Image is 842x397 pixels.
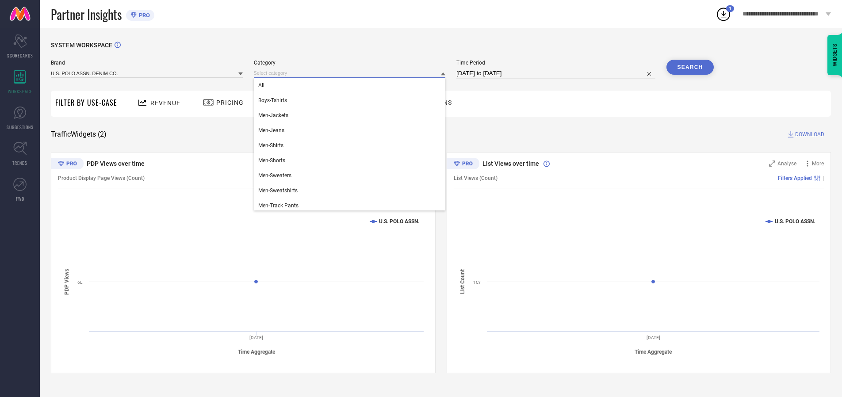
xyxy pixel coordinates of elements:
tspan: PDP Views [64,268,70,294]
tspan: Time Aggregate [635,349,672,355]
span: TRENDS [12,160,27,166]
div: Boys-Tshirts [254,93,446,108]
span: Analyse [777,160,796,167]
div: Premium [51,158,84,171]
span: DOWNLOAD [795,130,824,139]
span: Filters Applied [778,175,812,181]
span: Boys-Tshirts [258,97,287,103]
text: U.S. POLO ASSN. [775,218,815,225]
span: PRO [137,12,150,19]
div: Men-Jeans [254,123,446,138]
div: Premium [447,158,479,171]
span: SCORECARDS [7,52,33,59]
span: Time Period [456,60,655,66]
text: [DATE] [646,335,660,340]
span: Product Display Page Views (Count) [58,175,145,181]
span: | [823,175,824,181]
input: Select category [254,69,446,78]
span: PDP Views over time [87,160,145,167]
span: More [812,160,824,167]
div: Men-Sweaters [254,168,446,183]
span: Pricing [216,99,244,106]
span: Men-Sweatshirts [258,187,298,194]
span: Men-Shirts [258,142,283,149]
div: Men-Track Pants [254,198,446,213]
span: All [258,82,264,88]
span: Men-Shorts [258,157,285,164]
div: Men-Sweatshirts [254,183,446,198]
div: Open download list [716,6,731,22]
span: Men-Jeans [258,127,284,134]
span: SYSTEM WORKSPACE [51,42,112,49]
input: Select time period [456,68,655,79]
text: 1Cr [473,280,481,285]
span: Men-Track Pants [258,202,299,209]
span: WORKSPACE [8,88,32,95]
span: Revenue [150,99,180,107]
span: Men-Sweaters [258,172,291,179]
span: FWD [16,195,24,202]
tspan: Time Aggregate [238,349,276,355]
tspan: List Count [459,269,466,294]
button: Search [666,60,714,75]
span: Partner Insights [51,5,122,23]
div: Men-Shorts [254,153,446,168]
text: 6L [77,280,83,285]
text: U.S. POLO ASSN. [379,218,419,225]
span: Traffic Widgets ( 2 ) [51,130,107,139]
span: Brand [51,60,243,66]
span: Men-Jackets [258,112,288,118]
svg: Zoom [769,160,775,167]
span: List Views over time [482,160,539,167]
span: SUGGESTIONS [7,124,34,130]
div: All [254,78,446,93]
span: Filter By Use-Case [55,97,117,108]
span: List Views (Count) [454,175,498,181]
text: [DATE] [249,335,263,340]
span: Category [254,60,446,66]
span: 1 [729,6,731,11]
div: Men-Jackets [254,108,446,123]
div: Men-Shirts [254,138,446,153]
